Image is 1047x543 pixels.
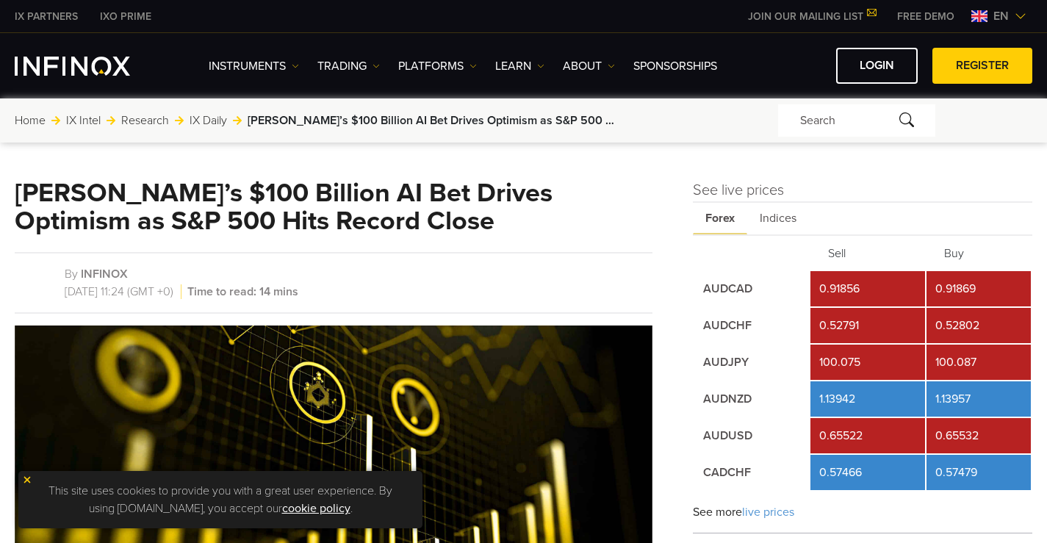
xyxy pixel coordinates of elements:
[184,284,298,299] span: Time to read: 14 mins
[810,308,925,343] td: 0.52791
[633,57,717,75] a: SPONSORSHIPS
[693,492,1032,533] div: See more
[737,10,886,23] a: JOIN OUR MAILING LIST
[15,112,46,129] a: Home
[66,112,101,129] a: IX Intel
[694,345,809,380] td: AUDJPY
[927,308,1031,343] td: 0.52802
[81,267,128,281] a: INFINOX
[987,7,1015,25] span: en
[747,203,809,234] span: Indices
[927,455,1031,490] td: 0.57479
[742,505,794,519] span: live prices
[810,418,925,453] td: 0.65522
[778,104,935,137] div: Search
[693,179,1032,201] h4: See live prices
[65,284,181,299] span: [DATE] 11:24 (GMT +0)
[927,237,1031,270] th: Buy
[15,179,652,235] h1: Nvidia’s $100 Billion AI Bet Drives Optimism as S&P 500 Hits Record Close
[927,381,1031,417] td: 1.13957
[836,48,918,84] a: LOGIN
[927,345,1031,380] td: 100.087
[175,116,184,125] img: arrow-right
[51,116,60,125] img: arrow-right
[26,478,415,521] p: This site uses cookies to provide you with a great user experience. By using [DOMAIN_NAME], you a...
[694,308,809,343] td: AUDCHF
[248,112,615,129] span: [PERSON_NAME]’s $100 Billion AI Bet Drives Optimism as S&P 500 Hits Record Close
[495,57,544,75] a: Learn
[65,267,78,281] span: By
[107,116,115,125] img: arrow-right
[694,418,809,453] td: AUDUSD
[233,116,242,125] img: arrow-right
[694,381,809,417] td: AUDNZD
[190,112,227,129] a: IX Daily
[810,237,925,270] th: Sell
[694,271,809,306] td: AUDCAD
[317,57,380,75] a: TRADING
[89,9,162,24] a: INFINOX
[932,48,1032,84] a: REGISTER
[886,9,965,24] a: INFINOX MENU
[282,501,350,516] a: cookie policy
[22,475,32,485] img: yellow close icon
[693,203,747,234] span: Forex
[563,57,615,75] a: ABOUT
[927,418,1031,453] td: 0.65532
[121,112,169,129] a: Research
[927,271,1031,306] td: 0.91869
[810,381,925,417] td: 1.13942
[810,455,925,490] td: 0.57466
[694,455,809,490] td: CADCHF
[15,57,165,76] a: INFINOX Logo
[4,9,89,24] a: INFINOX
[810,345,925,380] td: 100.075
[398,57,477,75] a: PLATFORMS
[810,271,925,306] td: 0.91856
[209,57,299,75] a: Instruments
